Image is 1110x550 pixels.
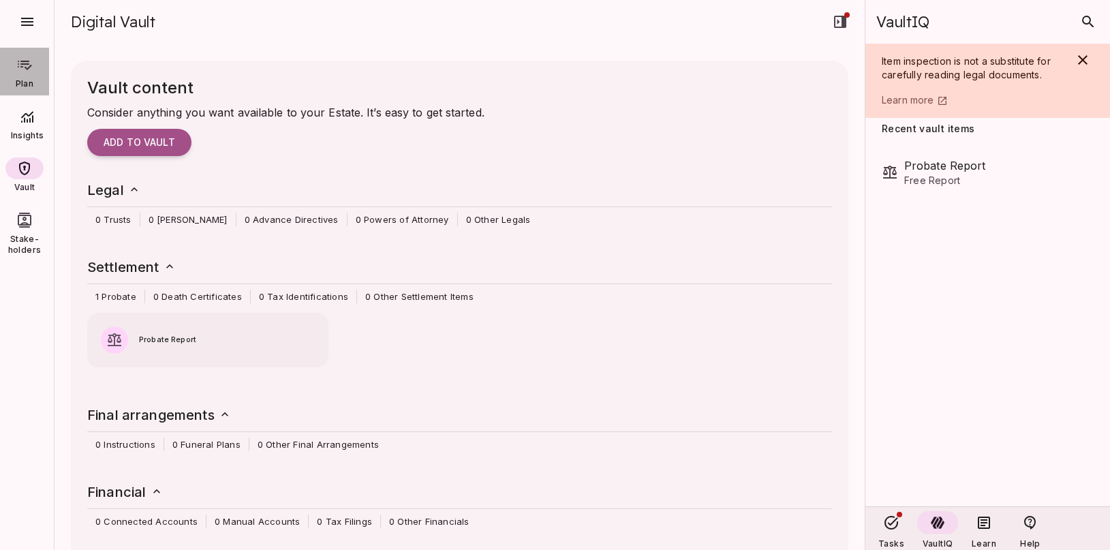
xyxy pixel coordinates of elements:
[878,538,904,549] span: Tasks
[104,136,175,149] span: Add to vault
[87,313,328,367] button: Probate Report
[309,515,380,528] span: 0 Tax Filings
[381,515,478,528] span: 0 Other Financials
[14,182,35,193] span: Vault
[87,515,206,528] span: 0 Connected Accounts
[904,157,1094,174] span: Probate Report
[882,55,1053,80] span: Item inspection is not a substitute for carefully reading legal documents.
[923,538,953,549] span: VaultIQ
[3,130,52,141] span: Insights
[3,100,52,147] div: Insights
[357,290,482,303] span: 0 Other Settlement Items
[972,538,996,549] span: Learn
[74,249,846,310] div: Settlement 1 Probate0 Death Certificates0 Tax Identifications0 Other Settlement Items
[882,123,974,137] span: Recent vault items
[164,438,249,451] span: 0 Funeral Plans
[74,397,846,458] div: Final arrangements 0 Instructions0 Funeral Plans0 Other Final Arrangements
[87,438,164,451] span: 0 Instructions
[87,106,484,119] span: Consider anything you want available to your Estate. It’s easy to get started.
[882,148,1094,197] div: Probate ReportFree Report
[16,78,33,89] span: Plan
[249,438,387,451] span: 0 Other Final Arrangements
[251,290,356,303] span: 0 Tax Identifications
[206,515,308,528] span: 0 Manual Accounts
[882,94,934,106] span: Learn more
[140,213,236,226] span: 0 [PERSON_NAME]
[87,481,164,503] h6: Financial
[458,213,539,226] span: 0 Other Legals
[904,174,1094,187] span: Free Report
[348,213,457,226] span: 0 Powers of Attorney
[145,290,250,303] span: 0 Death Certificates
[87,78,194,97] span: Vault content
[87,404,232,426] h6: Final arrangements
[236,213,347,226] span: 0 Advance Directives
[71,12,155,31] span: Digital Vault
[74,474,846,535] div: Financial 0 Connected Accounts0 Manual Accounts0 Tax Filings0 Other Financials
[87,213,140,226] span: 0 Trusts
[1020,538,1040,549] span: Help
[87,290,144,303] span: 1 Probate
[876,12,929,31] span: VaultIQ
[74,172,846,233] div: Legal 0 Trusts0 [PERSON_NAME]0 Advance Directives0 Powers of Attorney0 Other Legals
[87,129,191,156] button: Add to vault
[87,179,141,201] h6: Legal
[139,334,315,346] span: Probate Report
[882,93,1061,107] a: Learn more
[87,256,176,278] h6: Settlement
